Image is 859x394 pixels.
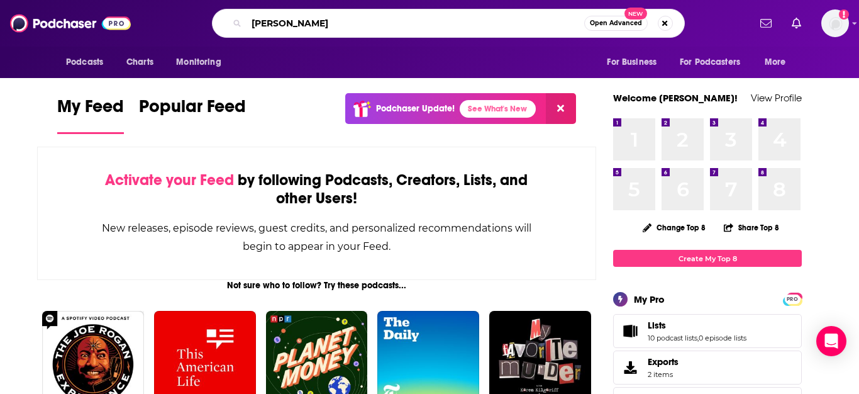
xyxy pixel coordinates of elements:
[584,16,648,31] button: Open AdvancedNew
[697,334,699,342] span: ,
[751,92,802,104] a: View Profile
[699,334,746,342] a: 0 episode lists
[598,50,672,74] button: open menu
[634,293,665,305] div: My Pro
[101,219,533,256] div: New releases, episode reviews, guest credits, and personalized recommendations will begin to appe...
[648,356,679,368] span: Exports
[613,314,802,348] span: Lists
[756,50,802,74] button: open menu
[167,50,237,74] button: open menu
[755,13,777,34] a: Show notifications dropdown
[648,370,679,379] span: 2 items
[105,171,234,189] span: Activate your Feed
[816,326,846,356] div: Open Intercom Messenger
[680,53,740,71] span: For Podcasters
[672,50,758,74] button: open menu
[624,8,647,20] span: New
[821,9,849,37] button: Show profile menu
[618,322,643,340] a: Lists
[57,50,119,74] button: open menu
[821,9,849,37] img: User Profile
[785,294,800,303] a: PRO
[139,96,246,134] a: Popular Feed
[607,53,657,71] span: For Business
[765,53,786,71] span: More
[723,215,780,240] button: Share Top 8
[57,96,124,125] span: My Feed
[247,13,584,33] input: Search podcasts, credits, & more...
[618,359,643,376] span: Exports
[787,13,806,34] a: Show notifications dropdown
[57,96,124,134] a: My Feed
[590,20,642,26] span: Open Advanced
[139,96,246,125] span: Popular Feed
[839,9,849,20] svg: Add a profile image
[635,220,713,235] button: Change Top 8
[460,100,536,118] a: See What's New
[648,320,746,331] a: Lists
[37,280,596,291] div: Not sure who to follow? Try these podcasts...
[613,351,802,385] a: Exports
[613,92,738,104] a: Welcome [PERSON_NAME]!
[176,53,221,71] span: Monitoring
[10,11,131,35] img: Podchaser - Follow, Share and Rate Podcasts
[126,53,153,71] span: Charts
[376,103,455,114] p: Podchaser Update!
[821,9,849,37] span: Logged in as broadleafbooks_
[613,250,802,267] a: Create My Top 8
[648,334,697,342] a: 10 podcast lists
[212,9,685,38] div: Search podcasts, credits, & more...
[648,320,666,331] span: Lists
[66,53,103,71] span: Podcasts
[118,50,161,74] a: Charts
[785,295,800,304] span: PRO
[101,171,533,208] div: by following Podcasts, Creators, Lists, and other Users!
